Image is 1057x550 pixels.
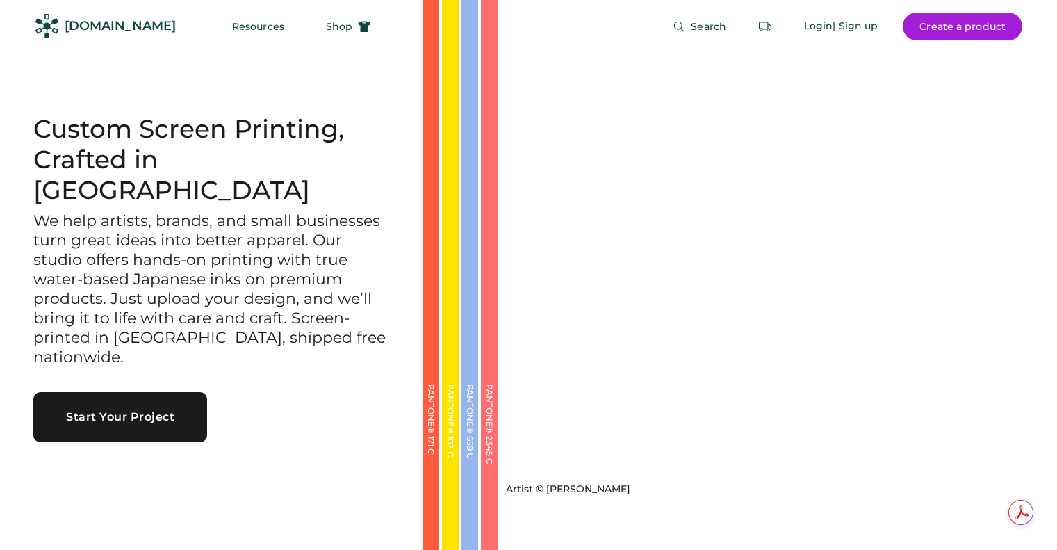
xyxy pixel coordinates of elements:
[751,13,779,40] button: Retrieve an order
[427,384,435,523] div: PANTONE® 171 C
[833,19,878,33] div: | Sign up
[691,22,726,31] span: Search
[309,13,387,40] button: Shop
[804,19,833,33] div: Login
[656,13,743,40] button: Search
[485,384,493,523] div: PANTONE® 2345 C
[35,14,59,38] img: Rendered Logo - Screens
[33,392,207,442] button: Start Your Project
[500,477,630,496] a: Artist © [PERSON_NAME]
[326,22,352,31] span: Shop
[446,384,454,523] div: PANTONE® 102 C
[903,13,1022,40] button: Create a product
[33,211,389,367] h3: We help artists, brands, and small businesses turn great ideas into better apparel. Our studio of...
[466,384,474,523] div: PANTONE® 659 U
[506,483,630,496] div: Artist © [PERSON_NAME]
[215,13,301,40] button: Resources
[65,17,176,35] div: [DOMAIN_NAME]
[33,114,389,206] h1: Custom Screen Printing, Crafted in [GEOGRAPHIC_DATA]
